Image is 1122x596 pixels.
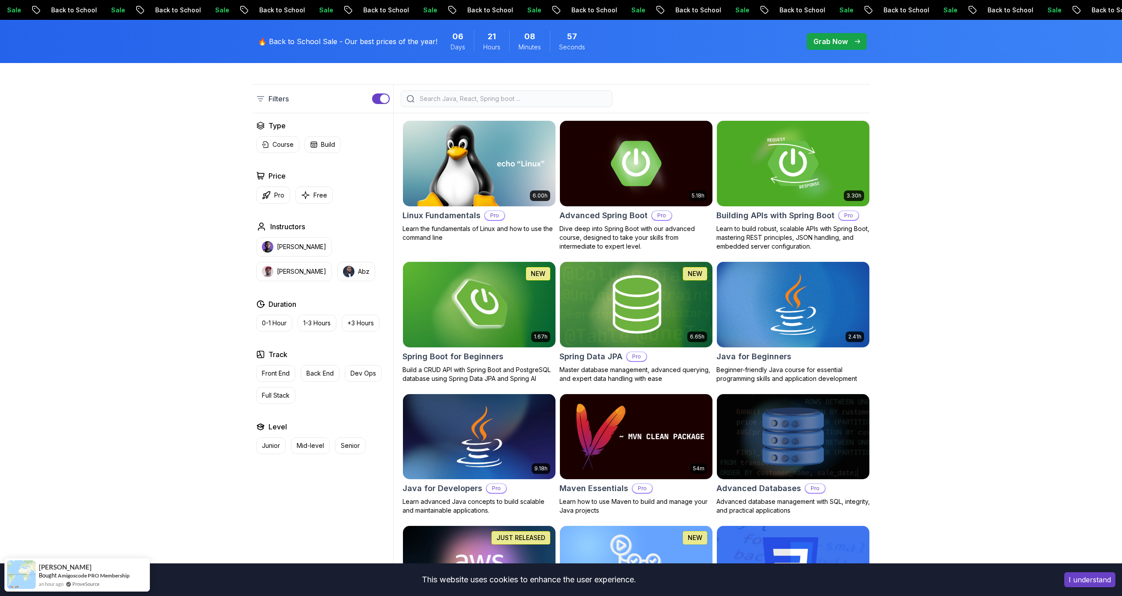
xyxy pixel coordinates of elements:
img: instructor img [262,241,273,253]
h2: Instructors [270,221,305,232]
p: 5.18h [692,192,705,199]
p: Sale [207,6,235,15]
span: 57 Seconds [567,30,577,43]
p: 2.41h [848,333,861,340]
p: 9.18h [534,465,548,472]
img: Maven Essentials card [560,394,712,480]
h2: Price [268,171,286,181]
p: Pro [652,211,671,220]
h2: Duration [268,299,296,309]
p: Back to School [251,6,311,15]
a: Advanced Databases cardAdvanced DatabasesProAdvanced database management with SQL, integrity, and... [716,394,870,515]
a: Java for Developers card9.18hJava for DevelopersProLearn advanced Java concepts to build scalable... [403,394,556,515]
p: Back End [306,369,334,378]
p: 3.30h [846,192,861,199]
h2: Linux Fundamentals [403,209,481,222]
p: Build a CRUD API with Spring Boot and PostgreSQL database using Spring Data JPA and Spring AI [403,365,556,383]
button: Accept cookies [1064,572,1115,587]
p: Master database management, advanced querying, and expert data handling with ease [559,365,713,383]
img: Advanced Databases card [717,394,869,480]
p: Pro [487,484,506,493]
p: 6.65h [690,333,705,340]
p: Pro [485,211,504,220]
p: 1.67h [534,333,548,340]
a: Java for Beginners card2.41hJava for BeginnersBeginner-friendly Java course for essential program... [716,261,870,383]
h2: Java for Developers [403,482,482,495]
p: Back to School [980,6,1040,15]
a: Spring Data JPA card6.65hNEWSpring Data JPAProMaster database management, advanced querying, and ... [559,261,713,383]
p: Course [272,140,294,149]
p: Learn the fundamentals of Linux and how to use the command line [403,224,556,242]
button: instructor img[PERSON_NAME] [256,237,332,257]
h2: Advanced Databases [716,482,801,495]
p: Learn to build robust, scalable APIs with Spring Boot, mastering REST principles, JSON handling, ... [716,224,870,251]
p: [PERSON_NAME] [277,267,326,276]
p: Sale [727,6,756,15]
p: [PERSON_NAME] [277,242,326,251]
p: JUST RELEASED [496,533,545,542]
button: Course [256,136,299,153]
p: Sale [936,6,964,15]
p: Sale [1040,6,1068,15]
button: Junior [256,437,286,454]
p: 54m [693,465,705,472]
h2: Java for Beginners [716,350,791,363]
p: Back to School [667,6,727,15]
img: instructor img [343,266,354,277]
button: Pro [256,186,290,204]
p: Dev Ops [350,369,376,378]
h2: Track [268,349,287,360]
p: +3 Hours [347,319,374,328]
p: Full Stack [262,391,290,400]
a: Building APIs with Spring Boot card3.30hBuilding APIs with Spring BootProLearn to build robust, s... [716,120,870,251]
img: Spring Data JPA card [560,262,712,347]
h2: Maven Essentials [559,482,628,495]
p: Learn how to use Maven to build and manage your Java projects [559,497,713,515]
h2: Level [268,421,287,432]
p: 6.00h [533,192,548,199]
button: Free [295,186,333,204]
a: Maven Essentials card54mMaven EssentialsProLearn how to use Maven to build and manage your Java p... [559,394,713,515]
p: Back to School [563,6,623,15]
h2: Advanced Spring Boot [559,209,648,222]
button: Dev Ops [345,365,382,382]
p: Back to School [772,6,831,15]
p: Sale [311,6,339,15]
p: Pro [839,211,858,220]
img: instructor img [262,266,273,277]
button: Build [305,136,341,153]
button: 1-3 Hours [298,315,336,332]
p: Sale [415,6,444,15]
span: 6 Days [452,30,463,43]
button: Mid-level [291,437,330,454]
p: Back to School [459,6,519,15]
p: Filters [268,93,289,104]
h2: Building APIs with Spring Boot [716,209,835,222]
input: Search Java, React, Spring boot ... [418,94,607,103]
p: Beginner-friendly Java course for essential programming skills and application development [716,365,870,383]
img: Linux Fundamentals card [403,121,555,206]
p: Front End [262,369,290,378]
p: Abz [358,267,369,276]
span: [PERSON_NAME] [39,563,92,571]
p: Back to School [43,6,103,15]
p: Build [321,140,335,149]
a: Amigoscode PRO Membership [58,572,130,579]
p: Back to School [147,6,207,15]
p: Pro [633,484,652,493]
h2: Type [268,120,286,131]
span: Minutes [518,43,541,52]
p: Sale [831,6,860,15]
a: ProveSource [72,580,100,588]
span: 21 Hours [488,30,496,43]
img: Java for Beginners card [717,262,869,347]
a: Advanced Spring Boot card5.18hAdvanced Spring BootProDive deep into Spring Boot with our advanced... [559,120,713,251]
p: NEW [688,533,702,542]
p: Sale [103,6,131,15]
p: Sale [519,6,548,15]
button: instructor img[PERSON_NAME] [256,262,332,281]
span: Hours [483,43,500,52]
button: Back End [301,365,339,382]
p: Sale [623,6,652,15]
img: Building APIs with Spring Boot card [717,121,869,206]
